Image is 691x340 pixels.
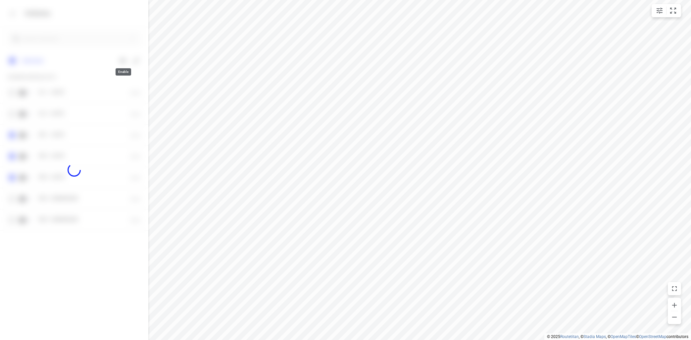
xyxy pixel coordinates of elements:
[666,4,680,17] button: Fit zoom
[547,334,688,339] li: © 2025 , © , © © contributors
[639,334,666,339] a: OpenStreetMap
[583,334,606,339] a: Stadia Maps
[560,334,579,339] a: Routetitan
[653,4,666,17] button: Map settings
[652,4,681,17] div: small contained button group
[611,334,636,339] a: OpenMapTiles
